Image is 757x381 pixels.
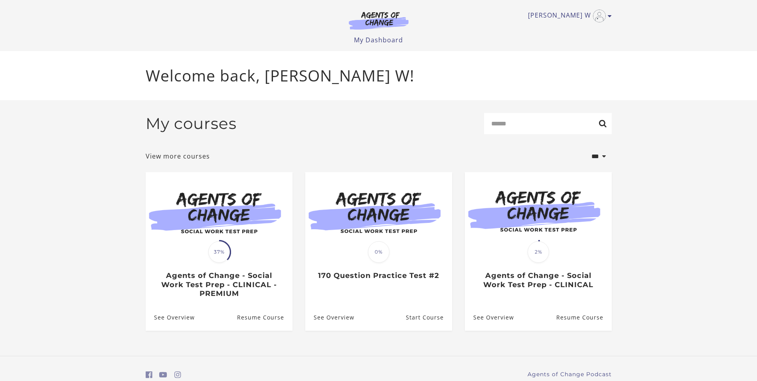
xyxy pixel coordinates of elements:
h3: Agents of Change - Social Work Test Prep - CLINICAL [473,271,603,289]
a: Agents of Change Podcast [528,370,612,379]
a: Agents of Change - Social Work Test Prep - CLINICAL: See Overview [465,304,514,330]
i: https://www.facebook.com/groups/aswbtestprep (Open in a new window) [146,371,152,379]
a: Agents of Change - Social Work Test Prep - CLINICAL - PREMIUM: See Overview [146,304,195,330]
span: 2% [528,241,549,263]
p: Welcome back, [PERSON_NAME] W! [146,64,612,87]
i: https://www.youtube.com/c/AgentsofChangeTestPrepbyMeaganMitchell (Open in a new window) [159,371,167,379]
a: Toggle menu [528,10,608,22]
span: 0% [368,241,389,263]
i: https://www.instagram.com/agentsofchangeprep/ (Open in a new window) [174,371,181,379]
a: Agents of Change - Social Work Test Prep - CLINICAL: Resume Course [556,304,611,330]
img: Agents of Change Logo [340,11,417,30]
a: https://www.youtube.com/c/AgentsofChangeTestPrepbyMeaganMitchell (Open in a new window) [159,369,167,381]
a: View more courses [146,151,210,161]
span: 37% [208,241,230,263]
a: 170 Question Practice Test #2: See Overview [305,304,354,330]
a: My Dashboard [354,36,403,44]
h2: My courses [146,114,237,133]
h3: Agents of Change - Social Work Test Prep - CLINICAL - PREMIUM [154,271,284,298]
a: https://www.facebook.com/groups/aswbtestprep (Open in a new window) [146,369,152,381]
a: Agents of Change - Social Work Test Prep - CLINICAL - PREMIUM: Resume Course [237,304,292,330]
h3: 170 Question Practice Test #2 [314,271,443,280]
a: https://www.instagram.com/agentsofchangeprep/ (Open in a new window) [174,369,181,381]
a: 170 Question Practice Test #2: Resume Course [405,304,452,330]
